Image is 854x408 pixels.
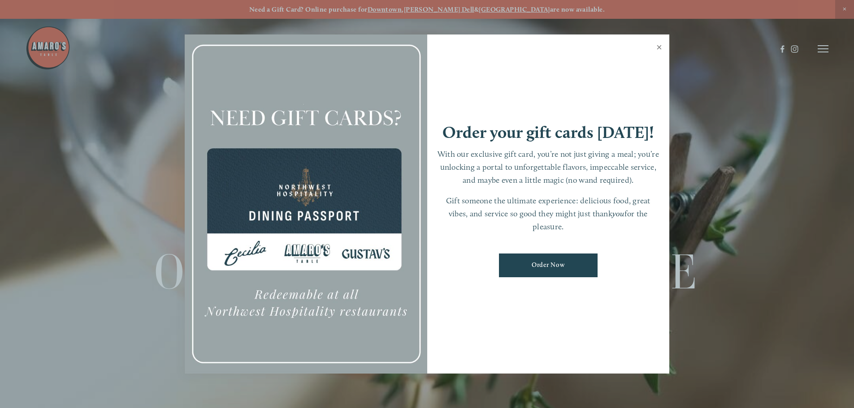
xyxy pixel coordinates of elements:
em: you [612,209,624,218]
h1: Order your gift cards [DATE]! [442,124,654,141]
p: Gift someone the ultimate experience: delicious food, great vibes, and service so good they might... [436,194,661,233]
p: With our exclusive gift card, you’re not just giving a meal; you’re unlocking a portal to unforge... [436,148,661,186]
a: Order Now [499,253,598,277]
a: Close [650,36,668,61]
